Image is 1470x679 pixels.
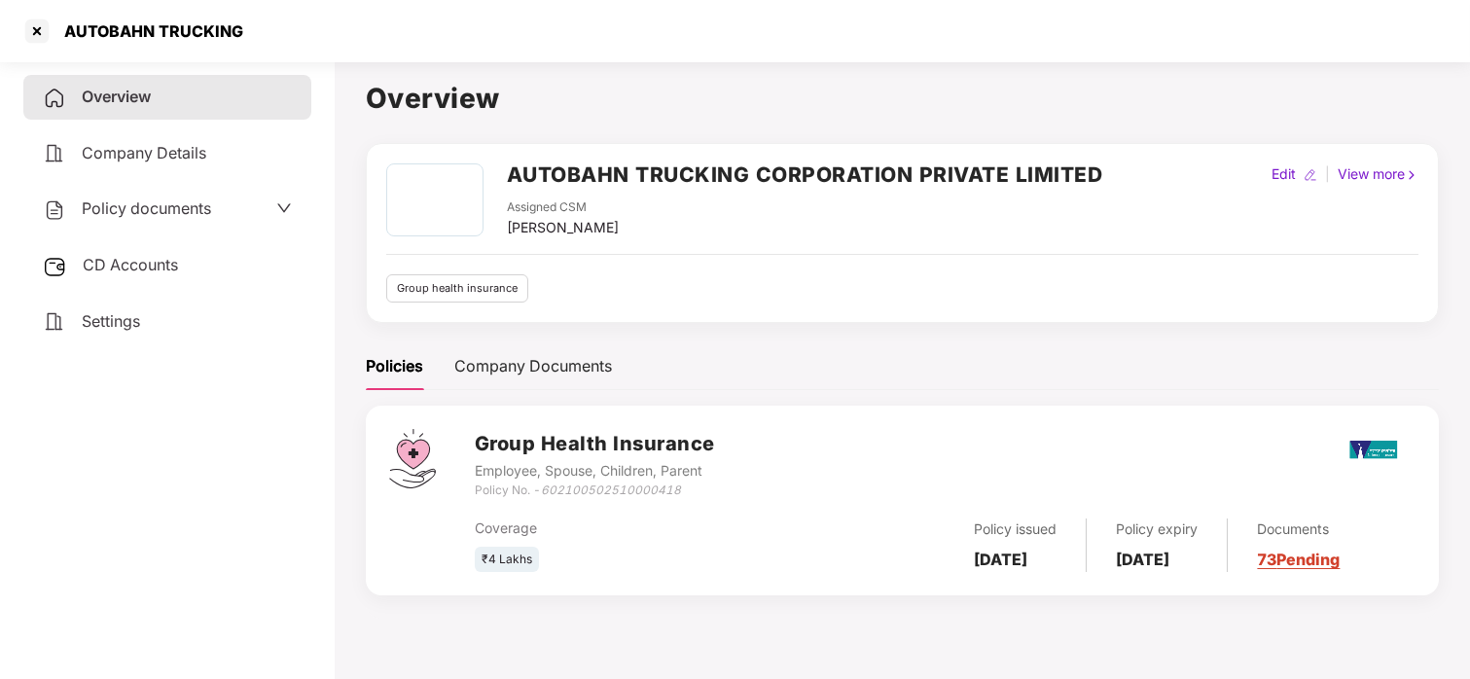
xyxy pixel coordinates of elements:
[454,354,612,378] div: Company Documents
[475,429,715,459] h3: Group Health Insurance
[82,198,211,218] span: Policy documents
[475,547,539,573] div: ₹4 Lakhs
[1334,163,1422,185] div: View more
[1304,168,1317,182] img: editIcon
[43,87,66,110] img: svg+xml;base64,PHN2ZyB4bWxucz0iaHR0cDovL3d3dy53My5vcmcvMjAwMC9zdmciIHdpZHRoPSIyNCIgaGVpZ2h0PSIyNC...
[43,198,66,222] img: svg+xml;base64,PHN2ZyB4bWxucz0iaHR0cDovL3d3dy53My5vcmcvMjAwMC9zdmciIHdpZHRoPSIyNCIgaGVpZ2h0PSIyNC...
[366,354,423,378] div: Policies
[475,482,715,500] div: Policy No. -
[1268,163,1300,185] div: Edit
[1257,550,1340,569] a: 73 Pending
[974,518,1057,540] div: Policy issued
[82,87,151,106] span: Overview
[82,143,206,162] span: Company Details
[276,200,292,216] span: down
[43,310,66,334] img: svg+xml;base64,PHN2ZyB4bWxucz0iaHR0cDovL3d3dy53My5vcmcvMjAwMC9zdmciIHdpZHRoPSIyNCIgaGVpZ2h0PSIyNC...
[507,217,619,238] div: [PERSON_NAME]
[43,255,67,278] img: svg+xml;base64,PHN2ZyB3aWR0aD0iMjUiIGhlaWdodD0iMjQiIHZpZXdCb3g9IjAgMCAyNSAyNCIgZmlsbD0ibm9uZSIgeG...
[1405,168,1418,182] img: rightIcon
[82,311,140,331] span: Settings
[53,21,243,41] div: AUTOBAHN TRUCKING
[1116,550,1169,569] b: [DATE]
[507,159,1103,191] h2: AUTOBAHN TRUCKING CORPORATION PRIVATE LIMITED
[1349,426,1398,474] img: nicl.png
[507,198,619,217] div: Assigned CSM
[1257,518,1340,540] div: Documents
[83,255,178,274] span: CD Accounts
[974,550,1027,569] b: [DATE]
[475,460,715,482] div: Employee, Spouse, Children, Parent
[475,518,788,539] div: Coverage
[366,77,1439,120] h1: Overview
[541,482,681,497] i: 602100502510000418
[386,274,528,303] div: Group health insurance
[43,142,66,165] img: svg+xml;base64,PHN2ZyB4bWxucz0iaHR0cDovL3d3dy53My5vcmcvMjAwMC9zdmciIHdpZHRoPSIyNCIgaGVpZ2h0PSIyNC...
[389,429,436,488] img: svg+xml;base64,PHN2ZyB4bWxucz0iaHR0cDovL3d3dy53My5vcmcvMjAwMC9zdmciIHdpZHRoPSI0Ny43MTQiIGhlaWdodD...
[1116,518,1198,540] div: Policy expiry
[1321,163,1334,185] div: |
